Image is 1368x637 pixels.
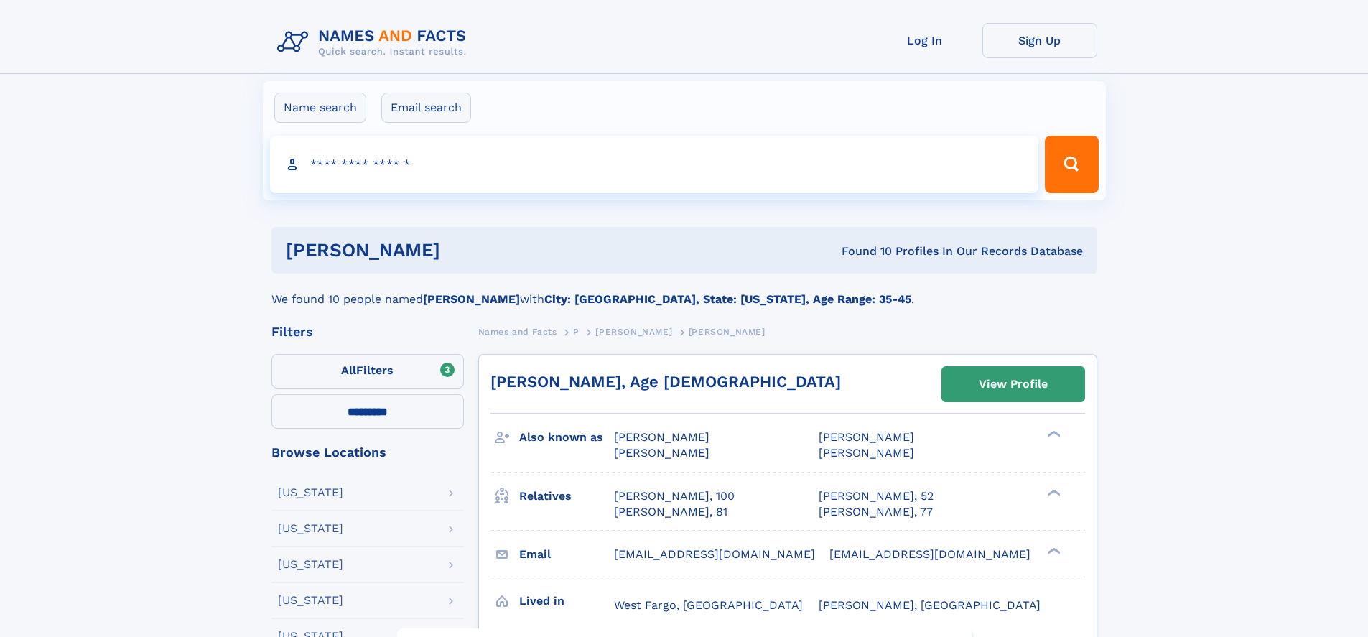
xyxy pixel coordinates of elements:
[614,488,735,504] a: [PERSON_NAME], 100
[274,93,366,123] label: Name search
[278,487,343,498] div: [US_STATE]
[271,325,464,338] div: Filters
[614,504,727,520] a: [PERSON_NAME], 81
[270,136,1039,193] input: search input
[490,373,841,391] a: [PERSON_NAME], Age [DEMOGRAPHIC_DATA]
[278,559,343,570] div: [US_STATE]
[819,430,914,444] span: [PERSON_NAME]
[614,430,709,444] span: [PERSON_NAME]
[286,241,641,259] h1: [PERSON_NAME]
[278,523,343,534] div: [US_STATE]
[614,598,803,612] span: West Fargo, [GEOGRAPHIC_DATA]
[519,542,614,567] h3: Email
[819,598,1041,612] span: [PERSON_NAME], [GEOGRAPHIC_DATA]
[614,446,709,460] span: [PERSON_NAME]
[982,23,1097,58] a: Sign Up
[979,368,1048,401] div: View Profile
[1045,136,1098,193] button: Search Button
[271,23,478,62] img: Logo Names and Facts
[689,327,766,337] span: [PERSON_NAME]
[819,488,934,504] a: [PERSON_NAME], 52
[271,274,1097,308] div: We found 10 people named with .
[1044,546,1061,555] div: ❯
[829,547,1030,561] span: [EMAIL_ADDRESS][DOMAIN_NAME]
[1044,488,1061,497] div: ❯
[573,322,580,340] a: P
[544,292,911,306] b: City: [GEOGRAPHIC_DATA], State: [US_STATE], Age Range: 35-45
[278,595,343,606] div: [US_STATE]
[867,23,982,58] a: Log In
[341,363,356,377] span: All
[595,327,672,337] span: [PERSON_NAME]
[819,504,933,520] a: [PERSON_NAME], 77
[519,589,614,613] h3: Lived in
[423,292,520,306] b: [PERSON_NAME]
[519,484,614,508] h3: Relatives
[271,354,464,389] label: Filters
[1044,429,1061,439] div: ❯
[478,322,557,340] a: Names and Facts
[641,243,1083,259] div: Found 10 Profiles In Our Records Database
[595,322,672,340] a: [PERSON_NAME]
[381,93,471,123] label: Email search
[271,446,464,459] div: Browse Locations
[942,367,1084,401] a: View Profile
[819,446,914,460] span: [PERSON_NAME]
[519,425,614,450] h3: Also known as
[573,327,580,337] span: P
[614,547,815,561] span: [EMAIL_ADDRESS][DOMAIN_NAME]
